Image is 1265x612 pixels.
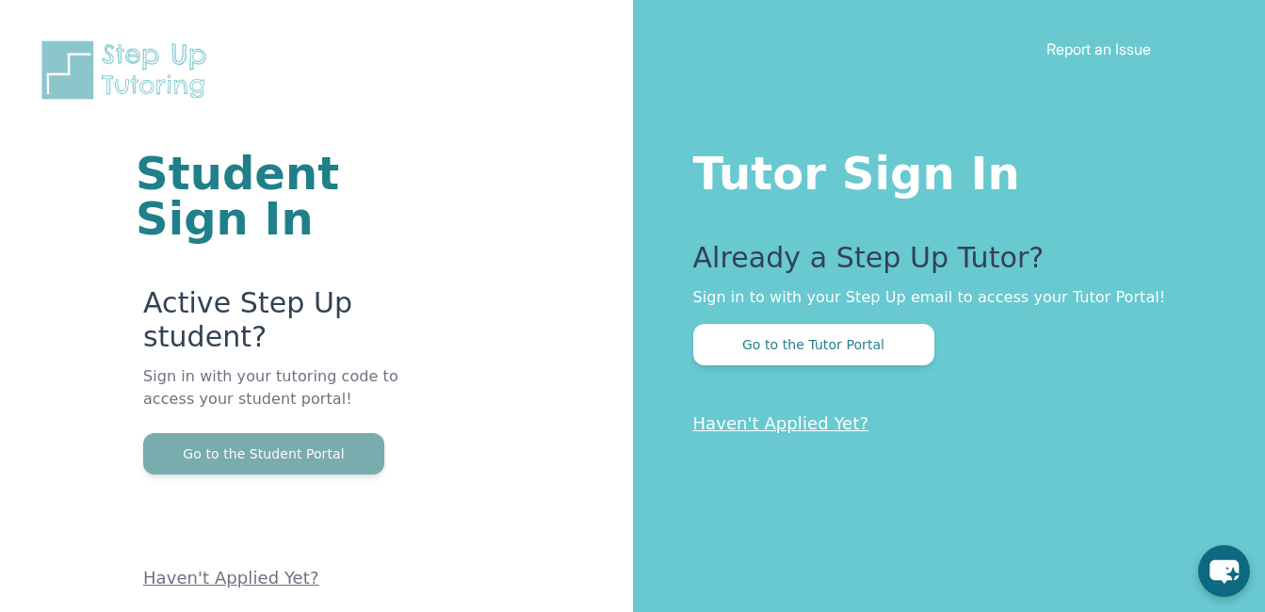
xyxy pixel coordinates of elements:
[693,143,1191,196] h1: Tutor Sign In
[693,413,869,433] a: Haven't Applied Yet?
[693,241,1191,286] p: Already a Step Up Tutor?
[143,444,384,462] a: Go to the Student Portal
[693,324,934,365] button: Go to the Tutor Portal
[1198,545,1250,597] button: chat-button
[143,433,384,475] button: Go to the Student Portal
[143,568,319,588] a: Haven't Applied Yet?
[38,38,219,103] img: Step Up Tutoring horizontal logo
[136,151,407,241] h1: Student Sign In
[143,286,407,365] p: Active Step Up student?
[693,335,934,353] a: Go to the Tutor Portal
[1046,40,1151,58] a: Report an Issue
[143,365,407,433] p: Sign in with your tutoring code to access your student portal!
[693,286,1191,309] p: Sign in to with your Step Up email to access your Tutor Portal!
